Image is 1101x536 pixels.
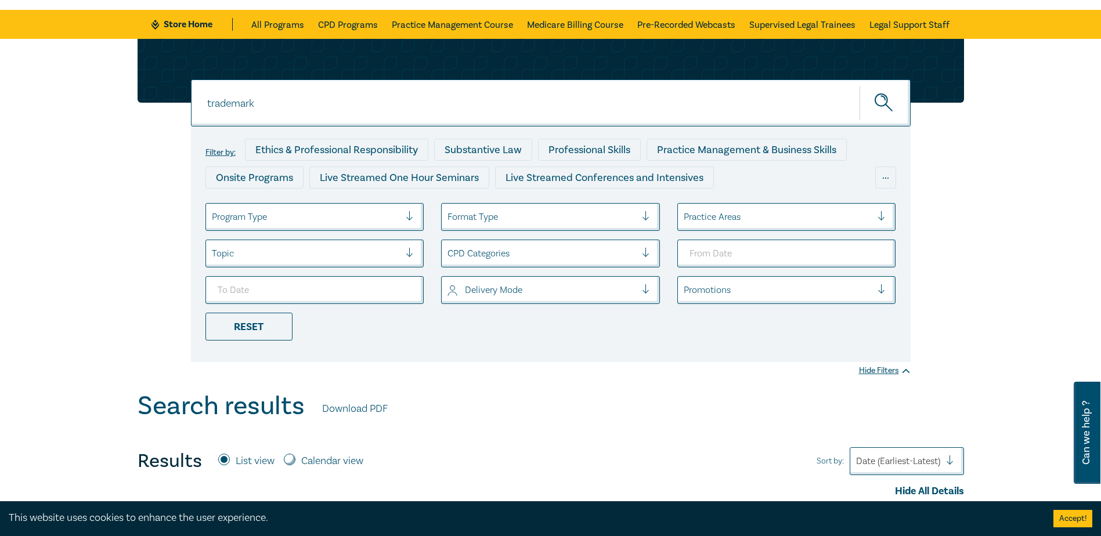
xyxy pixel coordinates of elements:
[138,450,202,473] h4: Results
[667,194,774,216] div: National Programs
[212,211,214,223] input: select
[684,284,686,296] input: select
[447,247,450,260] input: select
[245,139,428,161] div: Ethics & Professional Responsibility
[447,284,450,296] input: select
[637,10,735,39] a: Pre-Recorded Webcasts
[205,166,304,189] div: Onsite Programs
[538,139,641,161] div: Professional Skills
[677,240,896,267] input: From Date
[1081,389,1092,477] span: Can we help ?
[205,313,293,341] div: Reset
[212,247,214,260] input: select
[191,79,911,126] input: Search for a program title, program description or presenter name
[322,401,388,417] a: Download PDF
[447,211,450,223] input: select
[535,194,662,216] div: 10 CPD Point Packages
[205,276,424,304] input: To Date
[138,391,305,421] h1: Search results
[749,10,855,39] a: Supervised Legal Trainees
[151,18,232,31] a: Store Home
[1053,510,1092,527] button: Accept cookies
[236,454,275,469] label: List view
[875,166,896,189] div: ...
[856,455,858,468] input: Sort by
[9,510,1036,526] div: This website uses cookies to enhance the user experience.
[395,194,529,216] div: Pre-Recorded Webcasts
[434,139,532,161] div: Substantive Law
[205,148,236,157] label: Filter by:
[859,365,911,376] div: Hide Filters
[684,211,686,223] input: select
[205,194,389,216] div: Live Streamed Practical Workshops
[817,455,844,468] span: Sort by:
[869,10,950,39] a: Legal Support Staff
[647,139,847,161] div: Practice Management & Business Skills
[301,454,363,469] label: Calendar view
[309,166,489,189] div: Live Streamed One Hour Seminars
[392,10,513,39] a: Practice Management Course
[138,484,964,499] div: Hide All Details
[527,10,623,39] a: Medicare Billing Course
[318,10,378,39] a: CPD Programs
[495,166,714,189] div: Live Streamed Conferences and Intensives
[251,10,304,39] a: All Programs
